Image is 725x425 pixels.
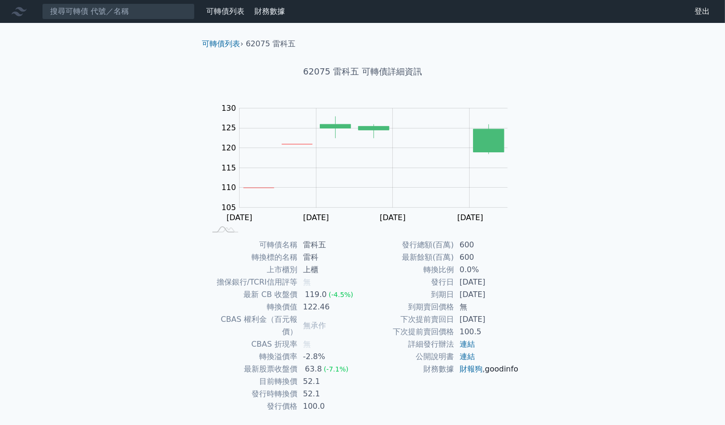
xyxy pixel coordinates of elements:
td: 600 [454,251,519,264]
td: 轉換溢價率 [206,351,297,363]
td: -2.8% [297,351,363,363]
td: 發行總額(百萬) [363,239,454,251]
td: [DATE] [454,313,519,326]
td: [DATE] [454,276,519,288]
td: 到期賣回價格 [363,301,454,313]
td: 轉換價值 [206,301,297,313]
td: 52.1 [297,388,363,400]
td: 最新 CB 收盤價 [206,288,297,301]
td: 轉換標的名稱 [206,251,297,264]
td: 最新餘額(百萬) [363,251,454,264]
td: 發行時轉換價 [206,388,297,400]
tspan: 115 [221,163,236,172]
a: 登出 [687,4,717,19]
tspan: 120 [221,143,236,152]
tspan: [DATE] [303,213,329,222]
a: 可轉債列表 [202,39,241,48]
g: Chart [217,104,522,222]
td: 上市櫃別 [206,264,297,276]
tspan: 125 [221,123,236,132]
td: 雷科五 [297,239,363,251]
div: 63.8 [303,363,324,375]
div: 119.0 [303,288,329,301]
tspan: 105 [221,203,236,212]
a: 可轉債列表 [206,7,244,16]
input: 搜尋可轉債 代號／名稱 [42,3,195,20]
td: 目前轉換價 [206,375,297,388]
tspan: 110 [221,183,236,192]
span: (-7.1%) [324,365,348,373]
td: 100.5 [454,326,519,338]
td: CBAS 權利金（百元報價） [206,313,297,338]
td: 無 [454,301,519,313]
td: 122.46 [297,301,363,313]
span: 無 [303,340,311,349]
td: 擔保銀行/TCRI信用評等 [206,276,297,288]
td: 52.1 [297,375,363,388]
a: 財務數據 [254,7,285,16]
a: 連結 [460,352,475,361]
td: CBAS 折現率 [206,338,297,351]
td: 上櫃 [297,264,363,276]
td: 財務數據 [363,363,454,375]
td: 下次提前賣回日 [363,313,454,326]
li: › [202,38,243,50]
span: 無承作 [303,321,326,330]
td: 到期日 [363,288,454,301]
tspan: 130 [221,104,236,113]
td: [DATE] [454,288,519,301]
td: 公開說明書 [363,351,454,363]
a: 連結 [460,340,475,349]
span: 無 [303,277,311,287]
td: 600 [454,239,519,251]
tspan: [DATE] [227,213,252,222]
td: , [454,363,519,375]
td: 發行日 [363,276,454,288]
span: (-4.5%) [329,291,354,298]
td: 發行價格 [206,400,297,413]
td: 下次提前賣回價格 [363,326,454,338]
h1: 62075 雷科五 可轉債詳細資訊 [195,65,531,78]
a: goodinfo [485,364,518,373]
tspan: [DATE] [457,213,483,222]
a: 財報狗 [460,364,483,373]
g: Series [243,117,504,188]
td: 最新股票收盤價 [206,363,297,375]
td: 雷科 [297,251,363,264]
td: 可轉債名稱 [206,239,297,251]
td: 詳細發行辦法 [363,338,454,351]
td: 轉換比例 [363,264,454,276]
tspan: [DATE] [380,213,406,222]
li: 62075 雷科五 [246,38,295,50]
td: 0.0% [454,264,519,276]
td: 100.0 [297,400,363,413]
